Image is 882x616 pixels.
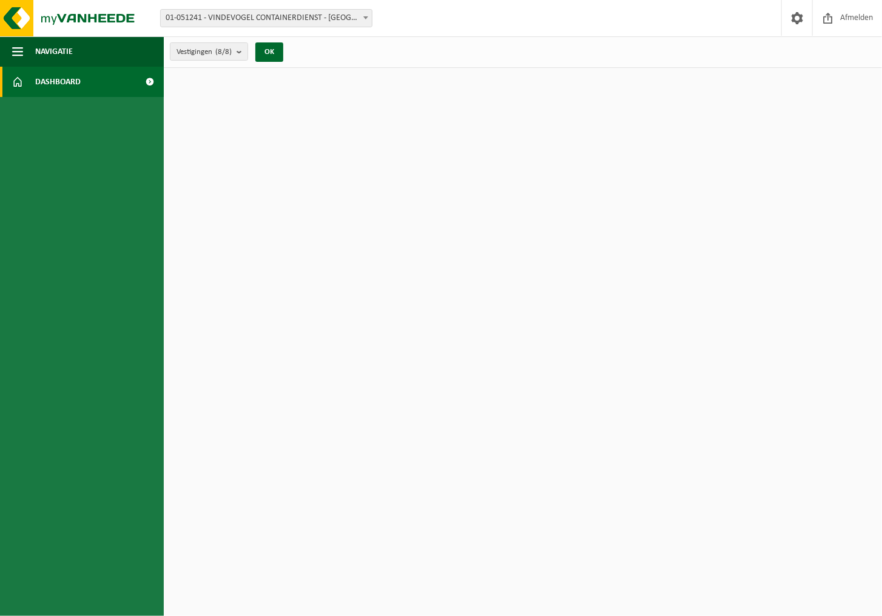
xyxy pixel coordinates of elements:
button: Vestigingen(8/8) [170,42,248,61]
span: 01-051241 - VINDEVOGEL CONTAINERDIENST - OUDENAARDE - OUDENAARDE [161,10,372,27]
span: Vestigingen [177,43,232,61]
span: Navigatie [35,36,73,67]
count: (8/8) [215,48,232,56]
span: Dashboard [35,67,81,97]
span: 01-051241 - VINDEVOGEL CONTAINERDIENST - OUDENAARDE - OUDENAARDE [160,9,372,27]
button: OK [255,42,283,62]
